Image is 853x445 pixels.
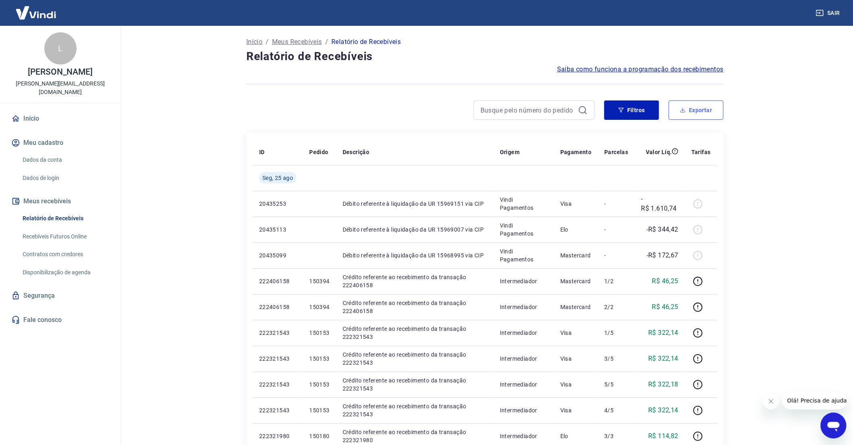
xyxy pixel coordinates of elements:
img: Vindi [10,0,62,25]
p: [PERSON_NAME] [28,68,92,76]
p: - [605,251,628,259]
p: 150180 [309,432,329,440]
p: 1/2 [605,277,628,285]
button: Filtros [604,100,659,120]
a: Fale conosco [10,311,111,329]
button: Meu cadastro [10,134,111,152]
iframe: Fechar mensagem [763,393,779,409]
p: R$ 46,25 [652,302,678,312]
p: -R$ 344,42 [647,225,678,234]
p: 3/5 [605,355,628,363]
p: 5/5 [605,380,628,389]
p: Intermediador [500,380,547,389]
p: 222321543 [259,406,296,414]
p: Elo [560,226,592,234]
p: 222321543 [259,355,296,363]
a: Contratos com credores [19,246,111,263]
p: 4/5 [605,406,628,414]
p: Vindi Pagamentos [500,221,547,238]
p: / [325,37,328,47]
input: Busque pelo número do pedido [481,104,575,116]
a: Relatório de Recebíveis [19,210,111,227]
p: 20435253 [259,200,296,208]
p: Crédito referente ao recebimento da transação 222321980 [343,428,487,444]
p: Crédito referente ao recebimento da transação 222321543 [343,376,487,393]
p: [PERSON_NAME][EMAIL_ADDRESS][DOMAIN_NAME] [6,79,114,96]
p: 20435099 [259,251,296,259]
p: 20435113 [259,226,296,234]
p: Visa [560,406,592,414]
p: 222321543 [259,329,296,337]
p: -R$ 1.610,74 [641,194,678,213]
a: Dados de login [19,170,111,186]
p: - [605,200,628,208]
p: 222406158 [259,277,296,285]
p: Visa [560,200,592,208]
p: 150394 [309,277,329,285]
p: Crédito referente ao recebimento da transação 222321543 [343,351,487,367]
p: / [266,37,268,47]
p: 150153 [309,355,329,363]
button: Meus recebíveis [10,192,111,210]
p: R$ 114,82 [649,431,679,441]
p: Meus Recebíveis [272,37,322,47]
p: R$ 322,14 [649,405,679,415]
h4: Relatório de Recebíveis [246,48,724,65]
p: Pedido [309,148,328,156]
span: Olá! Precisa de ajuda? [5,6,68,12]
p: Vindi Pagamentos [500,247,547,263]
p: Intermediador [500,303,547,311]
p: 222321980 [259,432,296,440]
button: Sair [814,6,843,21]
p: Débito referente à liquidação da UR 15968995 via CIP [343,251,487,259]
iframe: Mensagem da empresa [782,392,847,409]
a: Início [10,110,111,127]
p: Tarifas [691,148,711,156]
p: Elo [560,432,592,440]
p: Visa [560,355,592,363]
p: Mastercard [560,303,592,311]
p: Intermediador [500,406,547,414]
a: Recebíveis Futuros Online [19,228,111,245]
p: 222321543 [259,380,296,389]
p: Crédito referente ao recebimento da transação 222406158 [343,299,487,315]
p: Visa [560,380,592,389]
p: Mastercard [560,277,592,285]
span: Seg, 25 ago [262,174,293,182]
p: -R$ 172,67 [647,251,678,260]
p: Vindi Pagamentos [500,196,547,212]
p: Débito referente à liquidação da UR 15969151 via CIP [343,200,487,208]
p: 150153 [309,406,329,414]
p: Visa [560,329,592,337]
p: 3/3 [605,432,628,440]
a: Início [246,37,262,47]
p: R$ 322,18 [649,380,679,389]
p: Valor Líq. [646,148,672,156]
p: Relatório de Recebíveis [331,37,401,47]
p: 222406158 [259,303,296,311]
p: R$ 322,14 [649,354,679,364]
p: Intermediador [500,355,547,363]
p: 1/5 [605,329,628,337]
p: R$ 46,25 [652,276,678,286]
p: 150394 [309,303,329,311]
p: 150153 [309,380,329,389]
p: ID [259,148,265,156]
p: 2/2 [605,303,628,311]
p: Intermediador [500,432,547,440]
div: L [44,32,77,65]
p: Parcelas [605,148,628,156]
p: 150153 [309,329,329,337]
a: Disponibilização de agenda [19,264,111,281]
a: Segurança [10,287,111,305]
iframe: Botão para abrir a janela de mensagens [821,413,847,439]
p: Pagamento [560,148,592,156]
p: Descrição [343,148,370,156]
p: Crédito referente ao recebimento da transação 222321543 [343,325,487,341]
p: R$ 322,14 [649,328,679,338]
a: Saiba como funciona a programação dos recebimentos [557,65,724,74]
p: Origem [500,148,520,156]
button: Exportar [669,100,724,120]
